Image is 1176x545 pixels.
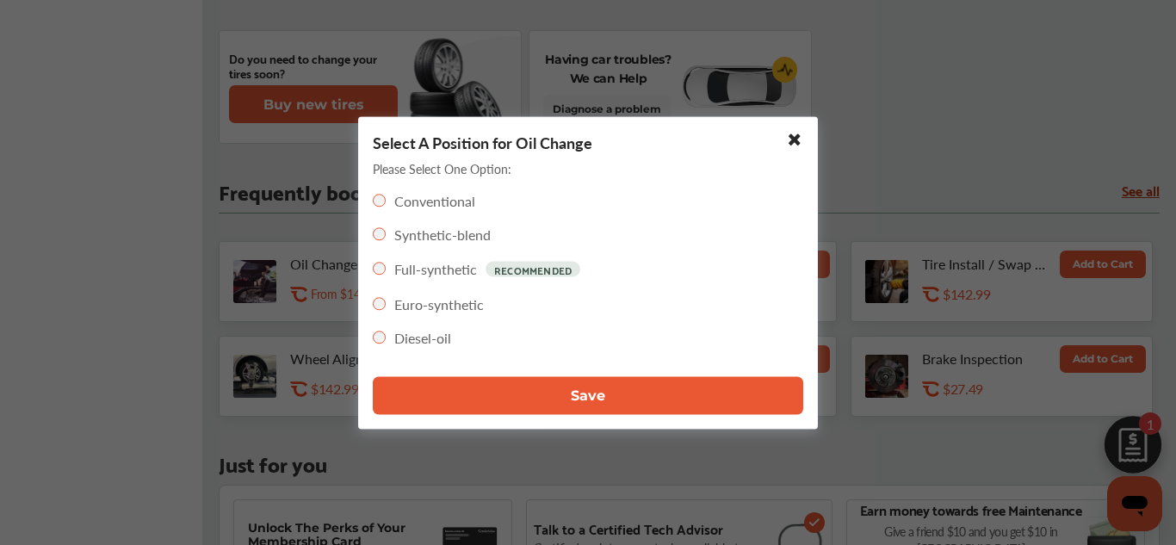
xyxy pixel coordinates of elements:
p: Please Select One Option: [373,159,511,177]
label: Euro-synthetic [394,294,484,313]
p: Select A Position for Oil Change [373,131,592,152]
p: RECOMMENDED [486,261,580,276]
label: Full-synthetic [394,259,477,279]
span: Save [571,387,605,404]
label: Diesel-oil [394,327,451,347]
button: Save [373,376,803,414]
label: Conventional [394,190,475,210]
label: Synthetic-blend [394,224,491,244]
